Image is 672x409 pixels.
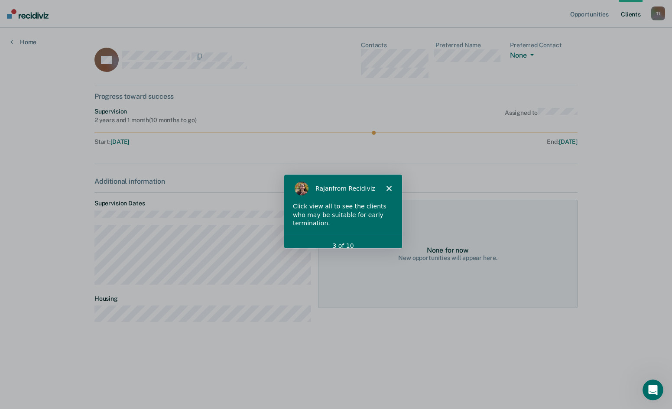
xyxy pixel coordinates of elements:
button: TJ [651,6,665,20]
div: New opportunities will appear here. [398,254,497,262]
div: 2 years and 1 month ( 10 months to go ) [94,117,197,124]
dt: Preferred Contact [510,42,578,49]
div: T J [651,6,665,20]
button: None [510,51,537,61]
img: Recidiviz [7,9,49,19]
div: Supervision [94,108,197,115]
span: [DATE] [559,138,578,145]
a: Home [10,38,36,46]
dt: Preferred Name [435,42,503,49]
div: End : [340,138,578,146]
div: Progress toward success [94,92,578,101]
div: Start : [94,138,336,146]
dt: Contacts [361,42,429,49]
div: Opportunities [318,177,578,185]
iframe: Intercom live chat tour [284,174,403,249]
div: Additional information [94,177,311,185]
iframe: Intercom live chat [643,380,663,400]
div: None for now [427,246,469,254]
span: [DATE] [110,138,129,145]
dt: Housing [94,295,311,302]
dt: Supervision Dates [94,200,311,207]
div: Assigned to [505,108,578,124]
